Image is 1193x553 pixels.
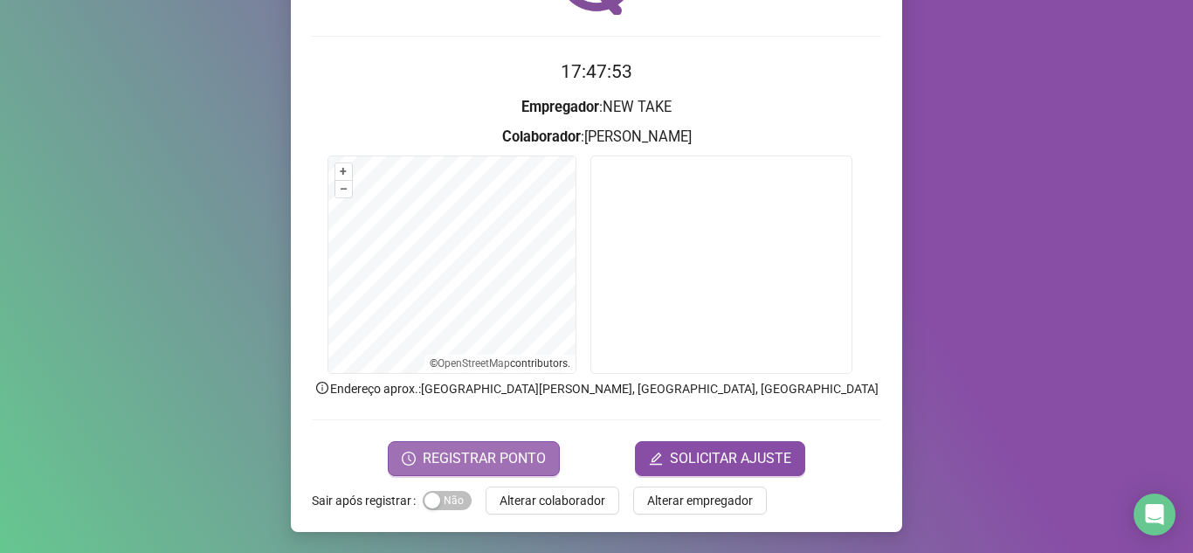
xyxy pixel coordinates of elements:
[312,487,423,515] label: Sair após registrar
[312,96,881,119] h3: : NEW TAKE
[500,491,605,510] span: Alterar colaborador
[521,99,599,115] strong: Empregador
[314,380,330,396] span: info-circle
[649,452,663,466] span: edit
[635,441,805,476] button: editSOLICITAR AJUSTE
[647,491,753,510] span: Alterar empregador
[502,128,581,145] strong: Colaborador
[423,448,546,469] span: REGISTRAR PONTO
[335,181,352,197] button: –
[633,487,767,515] button: Alterar empregador
[312,379,881,398] p: Endereço aprox. : [GEOGRAPHIC_DATA][PERSON_NAME], [GEOGRAPHIC_DATA], [GEOGRAPHIC_DATA]
[438,357,510,370] a: OpenStreetMap
[388,441,560,476] button: REGISTRAR PONTO
[312,126,881,149] h3: : [PERSON_NAME]
[486,487,619,515] button: Alterar colaborador
[670,448,791,469] span: SOLICITAR AJUSTE
[335,163,352,180] button: +
[430,357,570,370] li: © contributors.
[1134,494,1176,536] div: Open Intercom Messenger
[402,452,416,466] span: clock-circle
[561,61,632,82] time: 17:47:53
